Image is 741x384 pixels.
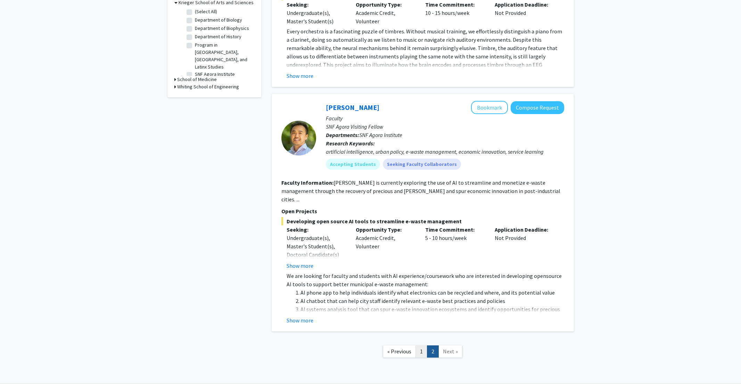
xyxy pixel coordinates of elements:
[489,0,559,25] div: Not Provided
[420,225,489,270] div: 5 - 10 hours/week
[287,316,313,325] button: Show more
[287,234,346,301] div: Undergraduate(s), Master's Student(s), Doctoral Candidate(s) (PhD, MD, DMD, PharmD, etc.), Postdo...
[326,103,379,112] a: [PERSON_NAME]
[287,262,313,270] button: Show more
[511,101,564,114] button: Compose Request to David Park
[356,225,415,234] p: Opportunity Type:
[438,345,462,358] a: Next Page
[425,0,484,9] p: Time Commitment:
[326,114,564,122] p: Faculty
[425,225,484,234] p: Time Commitment:
[300,297,564,305] li: AI chatbot that can help city staff identify relevant e-waste best practices and policies
[427,345,439,358] a: 2
[195,16,242,24] label: Department of Biology
[351,225,420,270] div: Academic Credit, Volunteer
[195,71,235,78] label: SNF Agora Institute
[359,131,402,138] span: SNF Agora Institute
[326,131,359,138] b: Departments:
[177,76,217,83] h3: School of Medicine
[300,288,564,297] li: AI phone app to help individuals identify what electronics can be recycled and where, and its pot...
[300,305,564,322] li: AI systems analysis tool that can spur e-waste innovation ecosystems and identify opportunities f...
[351,0,420,25] div: Academic Credit, Volunteer
[287,272,564,288] p: We are looking for faculty and students with AI experience/coursework who are interested in devel...
[281,179,334,186] b: Faculty Information:
[177,83,239,90] h3: Whiting School of Engineering
[443,348,458,355] span: Next »
[287,27,564,94] p: Every orchestra is a fascinating puzzle of timbres. Without musical training, we effortlessly dis...
[495,225,554,234] p: Application Deadline:
[287,9,346,25] div: Undergraduate(s), Master's Student(s)
[195,41,253,71] label: Program in [GEOGRAPHIC_DATA], [GEOGRAPHIC_DATA], and Latinx Studies
[489,225,559,270] div: Not Provided
[415,345,427,358] a: 1
[420,0,489,25] div: 10 - 15 hours/week
[195,8,217,15] label: (Select All)
[195,25,249,32] label: Department of Biophysics
[383,345,416,358] a: Previous
[356,0,415,9] p: Opportunity Type:
[272,338,574,367] nav: Page navigation
[383,159,461,170] mat-chip: Seeking Faculty Collaborators
[281,217,564,225] span: Developing open source AI tools to streamline e-waste management
[387,348,411,355] span: « Previous
[281,179,560,203] fg-read-more: [PERSON_NAME] is currently exploring the use of AI to streamline and monetize e-waste management ...
[471,101,508,114] button: Add David Park to Bookmarks
[281,207,564,215] p: Open Projects
[326,140,375,147] b: Research Keywords:
[5,353,30,379] iframe: Chat
[326,147,564,156] div: artificial intelligence, urban policy, e-waste management, economic innovation, service learning
[495,0,554,9] p: Application Deadline:
[287,72,313,80] button: Show more
[326,159,380,170] mat-chip: Accepting Students
[287,0,346,9] p: Seeking:
[326,122,564,131] p: SNF Agora Visiting Fellow
[195,33,241,40] label: Department of History
[287,225,346,234] p: Seeking:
